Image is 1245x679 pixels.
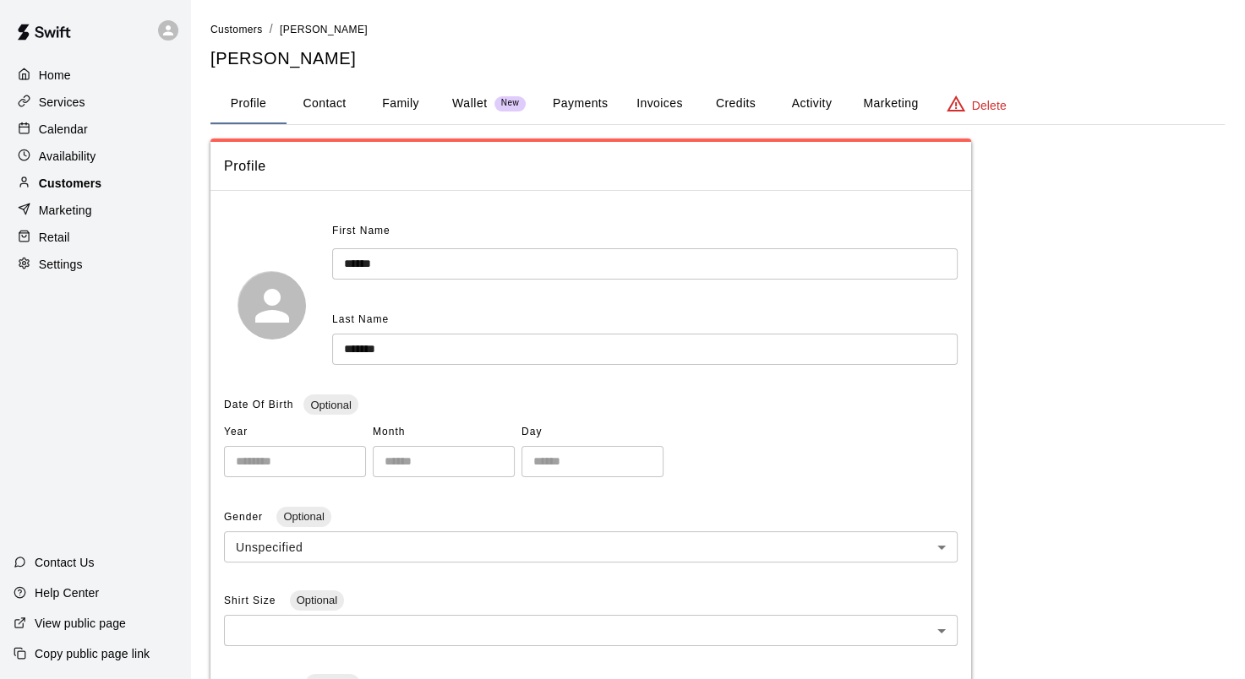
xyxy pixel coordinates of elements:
p: Copy public page link [35,645,150,662]
span: Gender [224,511,266,523]
button: Credits [697,84,773,124]
span: First Name [332,218,390,245]
a: Marketing [14,198,177,223]
a: Customers [14,171,177,196]
span: Date Of Birth [224,399,293,410]
a: Retail [14,225,177,250]
div: Unspecified [224,531,958,562]
p: Availability [39,148,96,165]
span: Optional [276,510,330,523]
button: Profile [210,84,287,124]
span: Profile [224,155,958,177]
p: Marketing [39,202,92,219]
p: Home [39,67,71,84]
span: Customers [210,24,263,35]
button: Invoices [621,84,697,124]
p: View public page [35,615,126,632]
a: Home [14,62,177,88]
a: Calendar [14,117,177,142]
p: Contact Us [35,554,95,571]
a: Availability [14,144,177,169]
p: Customers [39,175,101,192]
p: Services [39,94,85,111]
p: Settings [39,256,83,273]
a: Services [14,90,177,115]
p: Help Center [35,584,99,601]
span: Month [373,419,515,446]
span: Day [521,419,663,446]
p: Wallet [452,95,488,112]
p: Calendar [39,121,88,138]
span: Shirt Size [224,595,280,606]
span: [PERSON_NAME] [280,24,368,35]
button: Payments [539,84,621,124]
span: New [494,98,526,109]
div: basic tabs example [210,84,1225,124]
p: Delete [972,97,1007,114]
nav: breadcrumb [210,20,1225,39]
a: Settings [14,252,177,277]
a: Customers [210,22,263,35]
button: Activity [773,84,849,124]
button: Marketing [849,84,931,124]
p: Retail [39,229,70,246]
span: Optional [303,399,358,411]
span: Last Name [332,313,389,325]
button: Contact [287,84,363,124]
h5: [PERSON_NAME] [210,47,1225,70]
span: Year [224,419,366,446]
button: Family [363,84,439,124]
li: / [270,20,273,38]
span: Optional [290,594,344,606]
